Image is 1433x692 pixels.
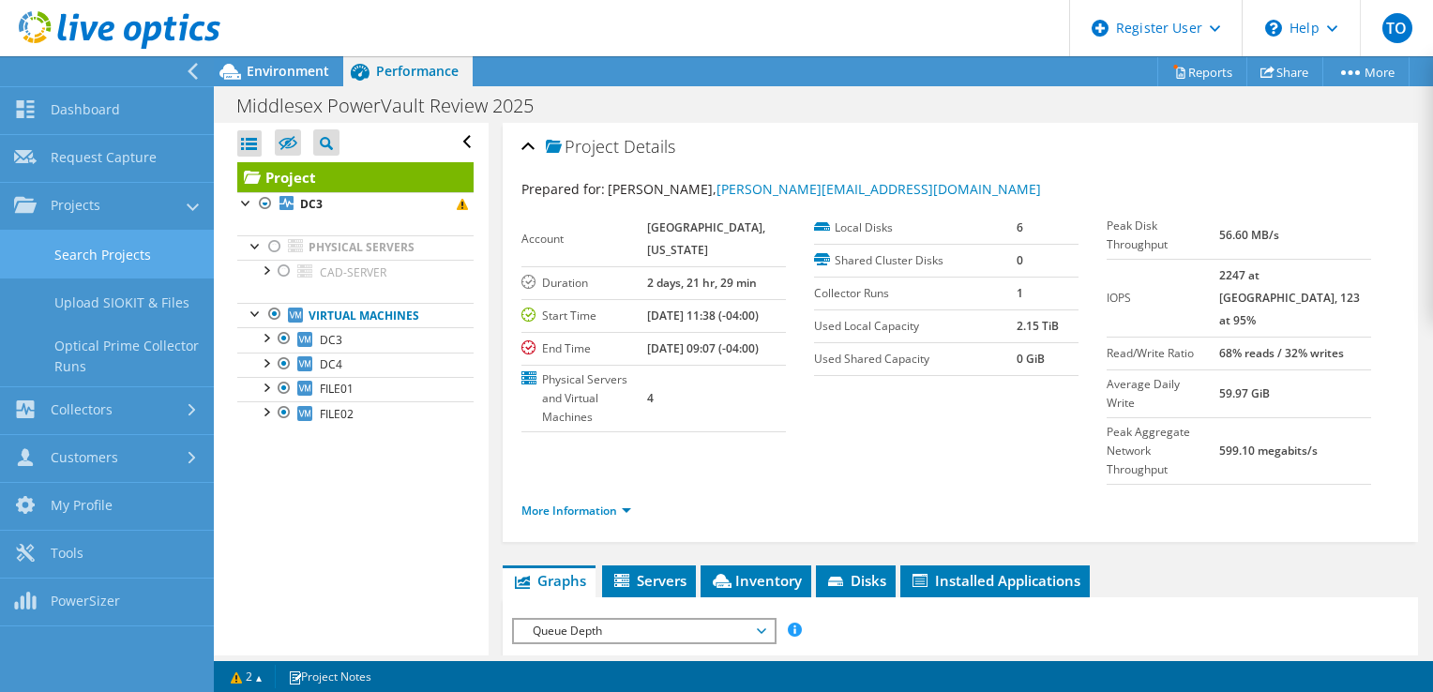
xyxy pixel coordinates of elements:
[716,180,1041,198] a: [PERSON_NAME][EMAIL_ADDRESS][DOMAIN_NAME]
[1107,375,1219,413] label: Average Daily Write
[910,571,1080,590] span: Installed Applications
[1219,385,1270,401] b: 59.97 GiB
[647,340,759,356] b: [DATE] 09:07 (-04:00)
[237,235,474,260] a: Physical Servers
[1219,267,1360,328] b: 2247 at [GEOGRAPHIC_DATA], 123 at 95%
[237,377,474,401] a: FILE01
[512,571,586,590] span: Graphs
[320,406,354,422] span: FILE02
[1322,57,1410,86] a: More
[647,308,759,323] b: [DATE] 11:38 (-04:00)
[320,332,342,348] span: DC3
[1107,423,1219,479] label: Peak Aggregate Network Throughput
[237,327,474,352] a: DC3
[521,274,648,293] label: Duration
[376,62,459,80] span: Performance
[611,571,686,590] span: Servers
[1107,217,1219,254] label: Peak Disk Throughput
[1219,345,1344,361] b: 68% reads / 32% writes
[275,665,385,688] a: Project Notes
[521,180,605,198] label: Prepared for:
[814,350,1017,369] label: Used Shared Capacity
[237,401,474,426] a: FILE02
[814,251,1017,270] label: Shared Cluster Disks
[228,96,563,116] h1: Middlesex PowerVault Review 2025
[237,162,474,192] a: Project
[247,62,329,80] span: Environment
[1382,13,1412,43] span: TO
[237,260,474,284] a: CAD-SERVER
[320,264,386,280] span: CAD-SERVER
[1017,285,1023,301] b: 1
[523,620,764,642] span: Queue Depth
[1246,57,1323,86] a: Share
[1017,252,1023,268] b: 0
[1265,20,1282,37] svg: \n
[521,339,648,358] label: End Time
[546,138,619,157] span: Project
[624,135,675,158] span: Details
[237,192,474,217] a: DC3
[521,230,648,248] label: Account
[825,571,886,590] span: Disks
[710,571,802,590] span: Inventory
[1219,443,1318,459] b: 599.10 megabits/s
[608,180,1041,198] span: [PERSON_NAME],
[521,307,648,325] label: Start Time
[1017,219,1023,235] b: 6
[1219,227,1279,243] b: 56.60 MB/s
[218,665,276,688] a: 2
[814,218,1017,237] label: Local Disks
[320,381,354,397] span: FILE01
[1017,351,1045,367] b: 0 GiB
[237,353,474,377] a: DC4
[1107,289,1219,308] label: IOPS
[1157,57,1247,86] a: Reports
[300,196,323,212] b: DC3
[521,503,631,519] a: More Information
[320,356,342,372] span: DC4
[814,284,1017,303] label: Collector Runs
[647,275,757,291] b: 2 days, 21 hr, 29 min
[521,370,648,427] label: Physical Servers and Virtual Machines
[1017,318,1059,334] b: 2.15 TiB
[814,317,1017,336] label: Used Local Capacity
[1107,344,1219,363] label: Read/Write Ratio
[647,219,765,258] b: [GEOGRAPHIC_DATA], [US_STATE]
[237,303,474,327] a: Virtual Machines
[647,390,654,406] b: 4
